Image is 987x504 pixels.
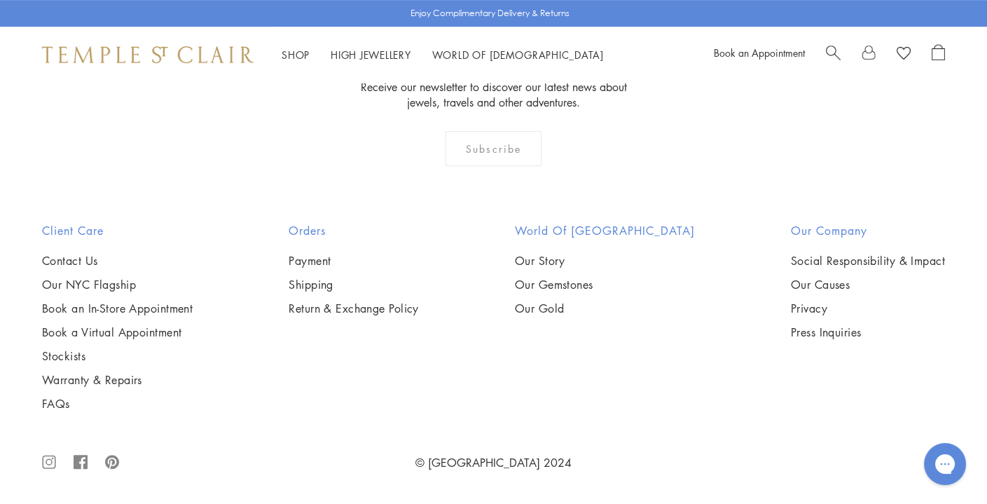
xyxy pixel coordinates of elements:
[791,222,945,239] h2: Our Company
[515,277,695,292] a: Our Gemstones
[42,325,193,340] a: Book a Virtual Appointment
[897,44,911,65] a: View Wishlist
[42,46,254,63] img: Temple St. Clair
[515,253,695,268] a: Our Story
[42,222,193,239] h2: Client Care
[791,301,945,316] a: Privacy
[352,79,635,110] p: Receive our newsletter to discover our latest news about jewels, travels and other adventures.
[282,48,310,62] a: ShopShop
[289,277,419,292] a: Shipping
[42,372,193,388] a: Warranty & Repairs
[42,396,193,411] a: FAQs
[289,222,419,239] h2: Orders
[932,44,945,65] a: Open Shopping Bag
[415,455,572,470] a: © [GEOGRAPHIC_DATA] 2024
[42,301,193,316] a: Book an In-Store Appointment
[515,222,695,239] h2: World of [GEOGRAPHIC_DATA]
[714,46,805,60] a: Book an Appointment
[42,348,193,364] a: Stockists
[282,46,604,64] nav: Main navigation
[289,253,419,268] a: Payment
[515,301,695,316] a: Our Gold
[432,48,604,62] a: World of [DEMOGRAPHIC_DATA]World of [DEMOGRAPHIC_DATA]
[289,301,419,316] a: Return & Exchange Policy
[42,277,193,292] a: Our NYC Flagship
[826,44,841,65] a: Search
[446,131,541,166] div: Subscribe
[410,6,570,20] p: Enjoy Complimentary Delivery & Returns
[791,325,945,340] a: Press Inquiries
[42,253,193,268] a: Contact Us
[791,277,945,292] a: Our Causes
[917,438,973,490] iframe: Gorgias live chat messenger
[791,253,945,268] a: Social Responsibility & Impact
[331,48,411,62] a: High JewelleryHigh Jewellery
